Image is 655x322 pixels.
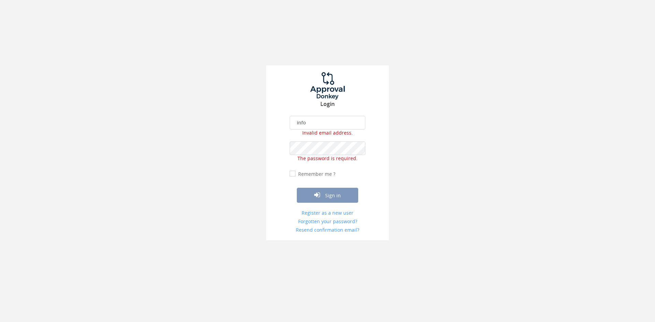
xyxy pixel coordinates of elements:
[290,218,365,225] a: Forgotten your password?
[302,72,353,99] img: logo.png
[290,210,365,216] a: Register as a new user
[302,129,353,136] span: Invalid email address.
[290,116,365,129] input: Enter your Email
[290,227,365,233] a: Resend confirmation email?
[266,101,389,107] h3: Login
[296,171,335,178] label: Remember me ?
[297,188,358,203] button: Sign in
[297,155,358,162] span: The password is required.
